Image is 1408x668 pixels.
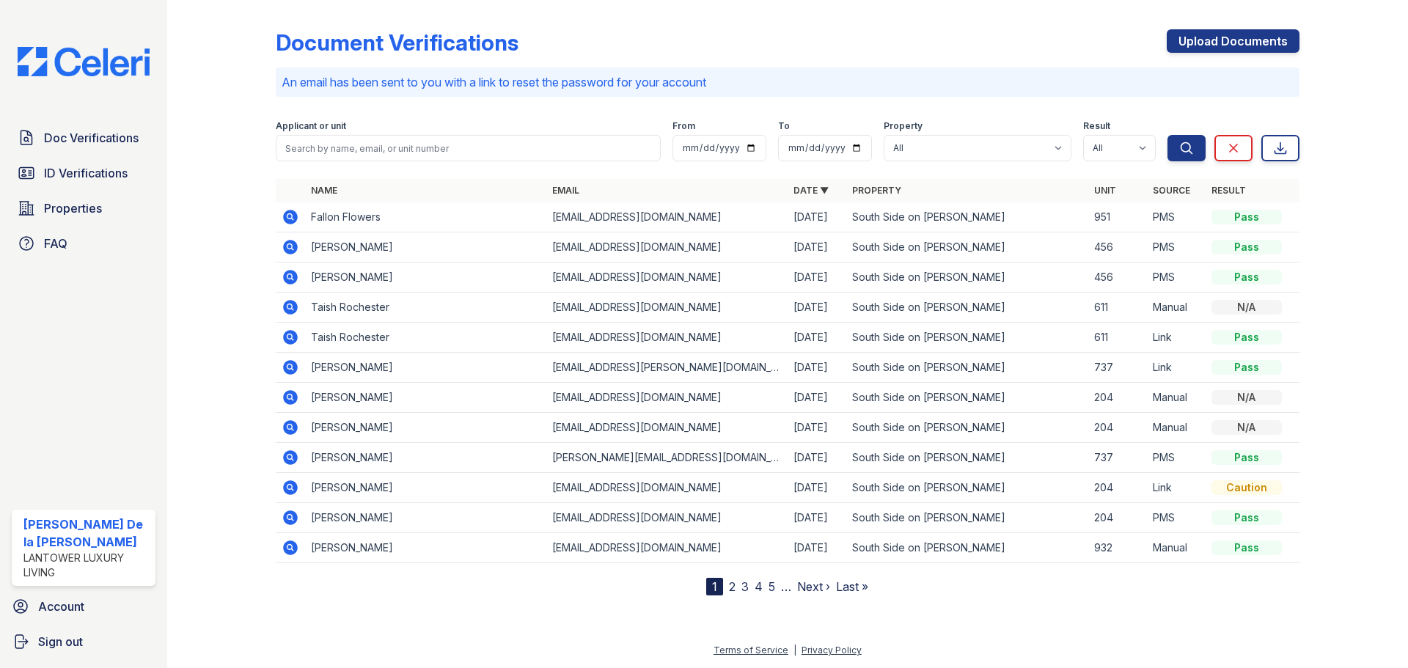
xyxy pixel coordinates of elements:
[1147,413,1206,443] td: Manual
[305,323,546,353] td: Taish Rochester
[788,323,846,353] td: [DATE]
[552,185,579,196] a: Email
[846,293,1088,323] td: South Side on [PERSON_NAME]
[846,503,1088,533] td: South Side on [PERSON_NAME]
[305,413,546,443] td: [PERSON_NAME]
[769,579,775,594] a: 5
[788,293,846,323] td: [DATE]
[846,413,1088,443] td: South Side on [PERSON_NAME]
[1211,210,1282,224] div: Pass
[1147,232,1206,263] td: PMS
[546,202,788,232] td: [EMAIL_ADDRESS][DOMAIN_NAME]
[1211,390,1282,405] div: N/A
[1088,503,1147,533] td: 204
[672,120,695,132] label: From
[741,579,749,594] a: 3
[546,473,788,503] td: [EMAIL_ADDRESS][DOMAIN_NAME]
[12,123,155,153] a: Doc Verifications
[1147,202,1206,232] td: PMS
[1147,443,1206,473] td: PMS
[305,503,546,533] td: [PERSON_NAME]
[1147,263,1206,293] td: PMS
[12,158,155,188] a: ID Verifications
[1088,413,1147,443] td: 204
[846,263,1088,293] td: South Side on [PERSON_NAME]
[276,29,518,56] div: Document Verifications
[38,633,83,650] span: Sign out
[1211,480,1282,495] div: Caution
[1211,330,1282,345] div: Pass
[305,202,546,232] td: Fallon Flowers
[1088,263,1147,293] td: 456
[1147,503,1206,533] td: PMS
[1088,293,1147,323] td: 611
[546,383,788,413] td: [EMAIL_ADDRESS][DOMAIN_NAME]
[1088,323,1147,353] td: 611
[1088,353,1147,383] td: 737
[12,194,155,223] a: Properties
[1094,185,1116,196] a: Unit
[546,323,788,353] td: [EMAIL_ADDRESS][DOMAIN_NAME]
[276,135,661,161] input: Search by name, email, or unit number
[305,443,546,473] td: [PERSON_NAME]
[1083,120,1110,132] label: Result
[778,120,790,132] label: To
[546,353,788,383] td: [EMAIL_ADDRESS][PERSON_NAME][DOMAIN_NAME]
[6,627,161,656] a: Sign out
[1147,533,1206,563] td: Manual
[546,533,788,563] td: [EMAIL_ADDRESS][DOMAIN_NAME]
[44,129,139,147] span: Doc Verifications
[714,645,788,656] a: Terms of Service
[788,503,846,533] td: [DATE]
[1211,450,1282,465] div: Pass
[793,645,796,656] div: |
[846,232,1088,263] td: South Side on [PERSON_NAME]
[1211,510,1282,525] div: Pass
[23,551,150,580] div: Lantower Luxury Living
[546,293,788,323] td: [EMAIL_ADDRESS][DOMAIN_NAME]
[797,579,830,594] a: Next ›
[1147,353,1206,383] td: Link
[1211,185,1246,196] a: Result
[44,199,102,217] span: Properties
[1088,232,1147,263] td: 456
[12,229,155,258] a: FAQ
[1211,540,1282,555] div: Pass
[846,202,1088,232] td: South Side on [PERSON_NAME]
[1088,533,1147,563] td: 932
[546,503,788,533] td: [EMAIL_ADDRESS][DOMAIN_NAME]
[1147,473,1206,503] td: Link
[788,263,846,293] td: [DATE]
[781,578,791,595] span: …
[1153,185,1190,196] a: Source
[846,323,1088,353] td: South Side on [PERSON_NAME]
[706,578,723,595] div: 1
[1088,443,1147,473] td: 737
[305,353,546,383] td: [PERSON_NAME]
[1147,293,1206,323] td: Manual
[846,353,1088,383] td: South Side on [PERSON_NAME]
[788,443,846,473] td: [DATE]
[1088,202,1147,232] td: 951
[1211,300,1282,315] div: N/A
[305,473,546,503] td: [PERSON_NAME]
[546,443,788,473] td: [PERSON_NAME][EMAIL_ADDRESS][DOMAIN_NAME]
[1211,270,1282,285] div: Pass
[788,383,846,413] td: [DATE]
[1088,473,1147,503] td: 204
[1088,383,1147,413] td: 204
[305,293,546,323] td: Taish Rochester
[846,533,1088,563] td: South Side on [PERSON_NAME]
[23,515,150,551] div: [PERSON_NAME] De la [PERSON_NAME]
[311,185,337,196] a: Name
[546,263,788,293] td: [EMAIL_ADDRESS][DOMAIN_NAME]
[305,263,546,293] td: [PERSON_NAME]
[852,185,901,196] a: Property
[788,353,846,383] td: [DATE]
[1211,420,1282,435] div: N/A
[305,383,546,413] td: [PERSON_NAME]
[788,232,846,263] td: [DATE]
[276,120,346,132] label: Applicant or unit
[729,579,736,594] a: 2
